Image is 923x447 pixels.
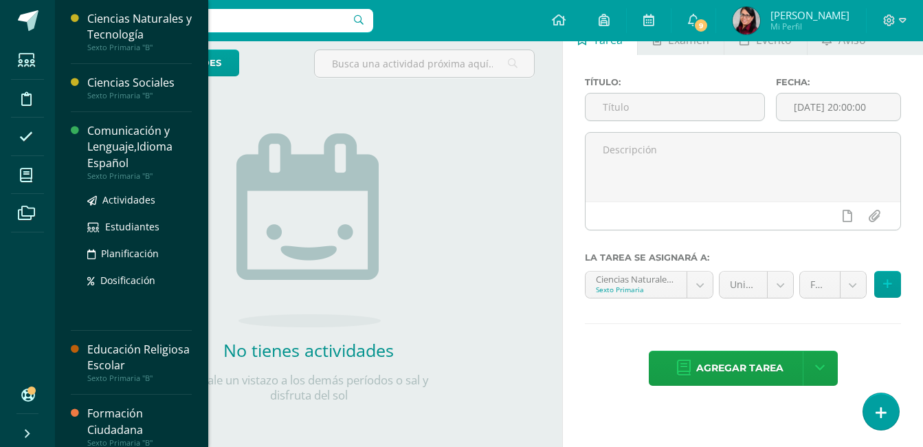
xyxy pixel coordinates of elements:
span: Agregar tarea [696,351,783,385]
span: Dosificación [100,274,155,287]
a: Estudiantes [87,219,192,235]
div: Formación Ciudadana [87,406,192,437]
a: Comunicación y Lenguaje,Idioma EspañolSexto Primaria "B" [87,123,192,180]
a: Aviso [808,22,881,55]
a: Tarea [563,22,637,55]
a: Formación CiudadanaSexto Primaria "B" [87,406,192,447]
div: Sexto Primaria "B" [87,91,192,100]
div: Ciencias Sociales [87,75,192,91]
div: Ciencias Naturales y Tecnología 'B' [596,272,676,285]
input: Busca un usuario... [64,9,373,32]
span: FORMATIVO (70.0%) [810,272,830,298]
a: Dosificación [87,272,192,288]
div: Sexto Primaria "B" [87,171,192,181]
input: Título [586,94,764,120]
a: Evento [724,22,806,55]
a: Ciencias Naturales y TecnologíaSexto Primaria "B" [87,11,192,52]
img: 0a2e9a33f3909cb77ea8b9c8beb902f9.png [733,7,760,34]
span: Planificación [101,247,159,260]
div: Educación Religiosa Escolar [87,342,192,373]
a: Examen [638,22,724,55]
div: Sexto Primaria [596,285,676,294]
span: Estudiantes [105,220,159,233]
h2: No tienes actividades [171,338,446,362]
div: Sexto Primaria "B" [87,43,192,52]
a: Ciencias SocialesSexto Primaria "B" [87,75,192,100]
a: Unidad 4 [720,272,793,298]
label: La tarea se asignará a: [585,252,901,263]
img: no_activities.png [236,133,381,327]
span: Actividades [102,193,155,206]
span: Unidad 4 [730,272,757,298]
p: Échale un vistazo a los demás períodos o sal y disfruta del sol [171,373,446,403]
a: Actividades [87,192,192,208]
a: Educación Religiosa EscolarSexto Primaria "B" [87,342,192,383]
div: Comunicación y Lenguaje,Idioma Español [87,123,192,171]
a: Ciencias Naturales y Tecnología 'B'Sexto Primaria [586,272,713,298]
label: Título: [585,77,765,87]
div: Ciencias Naturales y Tecnología [87,11,192,43]
label: Fecha: [776,77,901,87]
a: FORMATIVO (70.0%) [800,272,866,298]
input: Busca una actividad próxima aquí... [315,50,534,77]
span: 9 [693,18,709,33]
div: Sexto Primaria "B" [87,373,192,383]
span: Mi Perfil [770,21,849,32]
span: [PERSON_NAME] [770,8,849,22]
a: Planificación [87,246,192,261]
input: Fecha de entrega [777,94,900,120]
